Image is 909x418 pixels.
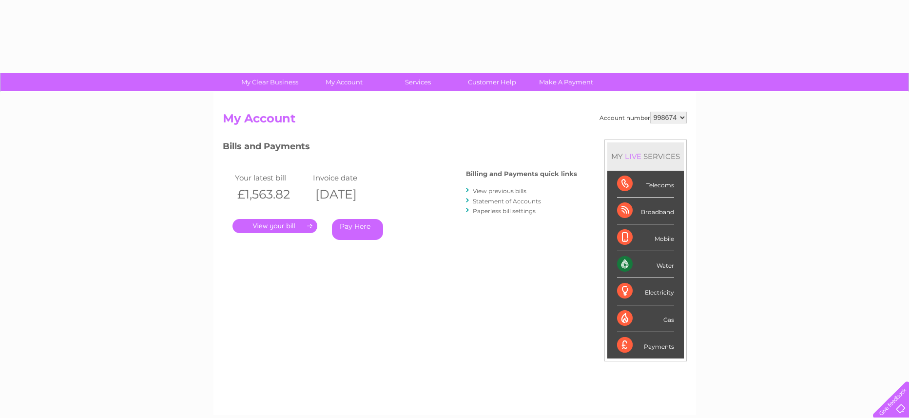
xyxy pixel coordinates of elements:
[473,187,526,195] a: View previous bills
[378,73,458,91] a: Services
[223,139,577,157] h3: Bills and Payments
[232,184,310,204] th: £1,563.82
[232,171,310,184] td: Your latest bill
[600,112,687,123] div: Account number
[223,112,687,130] h2: My Account
[617,332,674,358] div: Payments
[466,170,577,178] h4: Billing and Payments quick links
[473,207,536,215] a: Paperless bill settings
[310,184,388,204] th: [DATE]
[332,219,383,240] a: Pay Here
[617,305,674,332] div: Gas
[473,198,541,205] a: Statement of Accounts
[232,219,317,233] a: .
[304,73,384,91] a: My Account
[617,251,674,278] div: Water
[617,224,674,251] div: Mobile
[617,198,674,224] div: Broadband
[623,152,643,161] div: LIVE
[310,171,388,184] td: Invoice date
[617,278,674,305] div: Electricity
[230,73,310,91] a: My Clear Business
[617,171,674,198] div: Telecoms
[452,73,532,91] a: Customer Help
[526,73,606,91] a: Make A Payment
[607,142,684,170] div: MY SERVICES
